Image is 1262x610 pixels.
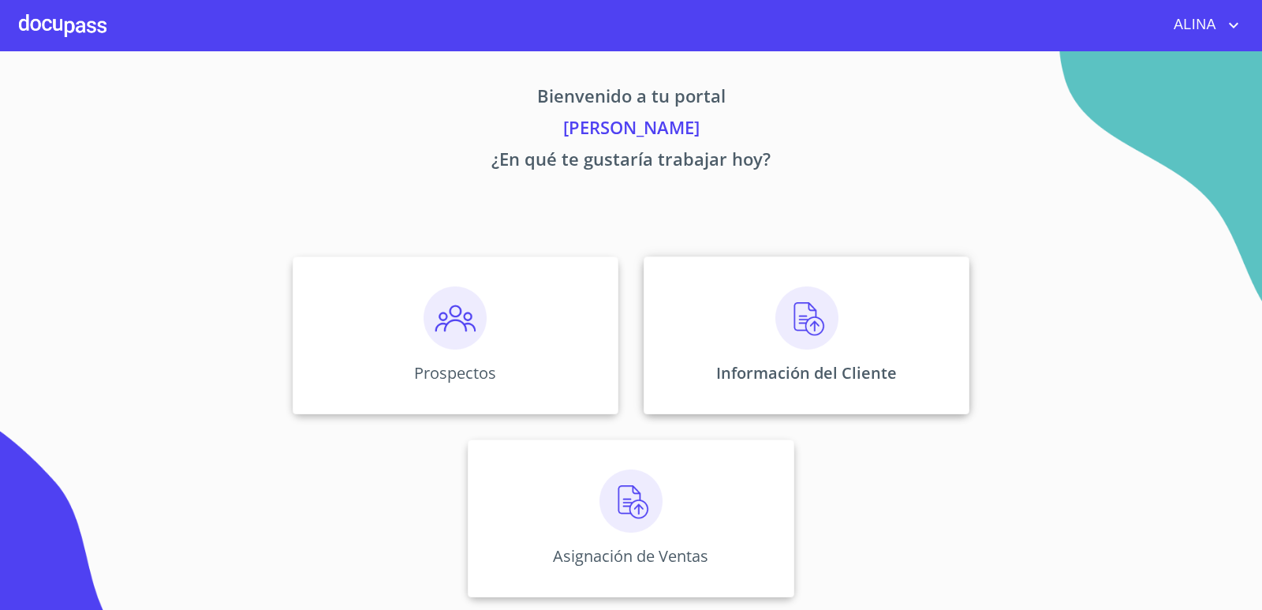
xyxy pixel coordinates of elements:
[716,362,897,384] p: Información del Cliente
[145,146,1117,178] p: ¿En qué te gustaría trabajar hoy?
[1162,13,1224,38] span: ALINA
[1162,13,1243,38] button: account of current user
[414,362,496,384] p: Prospectos
[599,470,663,533] img: carga.png
[553,545,708,567] p: Asignación de Ventas
[145,83,1117,114] p: Bienvenido a tu portal
[775,286,838,350] img: carga.png
[424,286,487,350] img: prospectos.png
[145,114,1117,146] p: [PERSON_NAME]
